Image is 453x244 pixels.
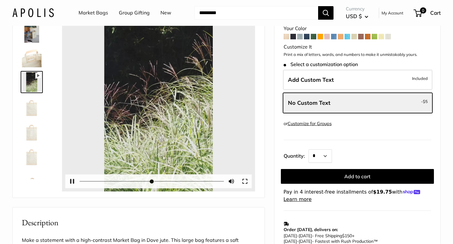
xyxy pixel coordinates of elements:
img: Market Bag in Dove [22,171,42,190]
a: 0 Cart [414,8,441,18]
span: $5 [423,99,428,104]
a: My Account [382,9,403,17]
a: Market Bag in Dove [21,22,43,44]
button: Add to cart [281,169,434,184]
input: Seek [80,178,224,184]
span: Currency [346,5,368,13]
label: Add Custom Text [283,70,432,90]
img: Market Bag in Dove [22,72,42,92]
img: Market Bag in Dove [22,121,42,141]
a: Market Bag in Dove [21,71,43,93]
span: [DATE] [299,238,312,244]
a: Market Bags [79,8,108,18]
a: New [160,8,171,18]
span: [DATE] [299,233,312,238]
span: Add Custom Text [288,76,334,83]
div: or [284,120,332,128]
span: - [297,233,299,238]
span: [DATE] [284,233,297,238]
button: Search [318,6,334,20]
span: 0 [420,7,426,14]
span: Select a customization option [284,61,358,67]
a: Customize for Groups [288,121,332,126]
a: Market Bag in Dove [21,96,43,118]
h2: Description [22,217,255,229]
p: - Free Shipping + [284,233,428,244]
span: $150 [342,233,352,238]
a: Market Bag in Dove [21,46,43,69]
button: Pause [65,175,79,188]
span: [DATE] [284,238,297,244]
img: Market Bag in Dove [22,48,42,67]
img: Apolis [12,8,54,17]
img: Market Bag in Dove [22,23,42,43]
strong: Order [DATE], delivers on: [284,227,338,232]
img: Market Bag in Dove [22,97,42,116]
span: - [421,98,428,105]
span: Included [412,75,428,82]
div: Customize It [284,42,431,52]
label: Quantity: [284,148,309,163]
a: Market Bag in Dove [21,145,43,167]
input: Search... [194,6,318,20]
div: Your Color [284,24,431,33]
a: Group Gifting [119,8,150,18]
a: Market Bag in Dove [21,169,43,191]
label: Leave Blank [283,93,432,113]
span: Cart [430,10,441,16]
span: USD $ [346,13,362,19]
p: Print a mix of letters, words, and numbers to make it unmistakably yours. [284,52,431,58]
img: Market Bag in Dove [22,146,42,166]
button: USD $ [346,11,368,21]
span: - [297,238,299,244]
span: No Custom Text [288,99,330,106]
a: Market Bag in Dove [21,120,43,142]
span: - Fastest with Rush Production™ [284,238,378,244]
